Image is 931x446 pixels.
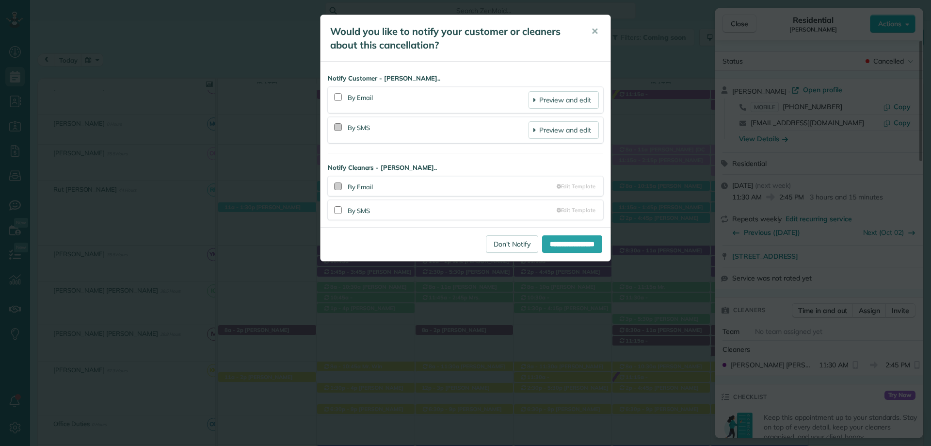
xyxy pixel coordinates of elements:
a: Edit Template [557,206,595,214]
div: By SMS [348,121,529,139]
strong: Notify Customer - [PERSON_NAME].. [328,74,603,83]
a: Preview and edit [529,121,599,139]
div: By SMS [348,204,557,215]
a: Don't Notify [486,235,538,253]
a: Edit Template [557,182,595,190]
span: ✕ [591,26,598,37]
h5: Would you like to notify your customer or cleaners about this cancellation? [330,25,578,52]
strong: Notify Cleaners - [PERSON_NAME].. [328,163,603,172]
a: Preview and edit [529,91,599,109]
div: By Email [348,181,557,192]
div: By Email [348,91,529,109]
